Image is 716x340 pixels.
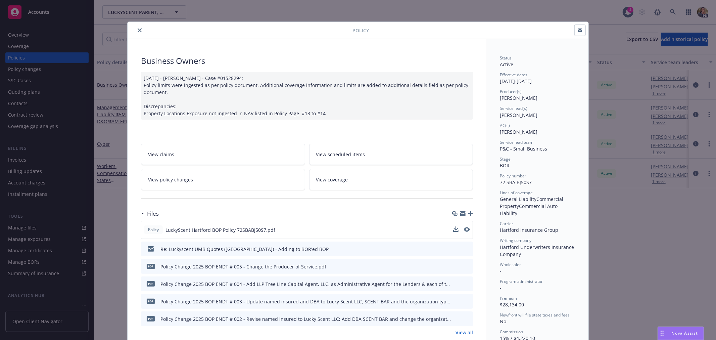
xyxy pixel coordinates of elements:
button: preview file [464,263,470,270]
div: Drag to move [658,327,666,340]
span: Commercial Auto Liability [500,203,559,216]
span: pdf [147,264,155,269]
span: Policy [147,227,160,233]
a: View policy changes [141,169,305,190]
span: View coverage [316,176,348,183]
span: Newfront will file state taxes and fees [500,312,570,318]
span: Premium [500,295,517,301]
button: preview file [464,227,470,232]
span: Active [500,61,513,68]
div: [DATE] - [DATE] [500,72,575,85]
span: No [500,318,506,325]
span: View scheduled items [316,151,365,158]
span: Hartford Insurance Group [500,227,558,233]
span: Producer(s) [500,89,522,94]
span: pdf [147,316,155,321]
button: download file [453,226,459,232]
div: Policy Change 2025 BOP ENDT # 005 - Change the Producer of Service.pdf [160,263,326,270]
span: General Liability [500,196,536,202]
button: download file [454,315,459,323]
span: pdf [147,299,155,304]
span: Stage [500,156,511,162]
span: Service lead team [500,139,533,145]
span: pdf [147,281,155,286]
span: P&C - Small Business [500,145,547,152]
span: AC(s) [500,123,510,128]
span: Commercial Property [500,196,565,209]
button: download file [454,298,459,305]
h3: Files [147,209,159,218]
span: [PERSON_NAME] [500,112,537,118]
div: Policy Change 2025 BOP ENDT # 004 - Add LLP Tree Line Capital Agent, LLC, as Administrative Agent... [160,281,451,288]
span: Policy number [500,173,526,179]
button: preview file [464,226,470,233]
button: download file [454,263,459,270]
span: [PERSON_NAME] [500,129,537,135]
div: Policy Change 2025 BOP ENDT # 002 - Revise named insured to Lucky Scent LLC; Add DBA SCENT BAR an... [160,315,451,323]
button: preview file [464,298,470,305]
span: Lines of coverage [500,190,533,196]
span: Hartford Underwriters Insurance Company [500,244,575,257]
span: Program administrator [500,279,543,284]
span: Wholesaler [500,262,521,267]
span: Policy [352,27,369,34]
button: close [136,26,144,34]
div: Files [141,209,159,218]
div: Business Owners [141,55,473,67]
a: View claims [141,144,305,165]
div: Re: Luckyscent UMB Quotes ([GEOGRAPHIC_DATA]) - Adding to BOR'ed BOP [160,246,329,253]
span: [PERSON_NAME] [500,95,537,101]
a: View all [456,329,473,336]
button: Nova Assist [658,327,704,340]
div: Policy Change 2025 BOP ENDT # 003 - Update named insured and DBA to Lucky Scent LLC, SCENT BAR an... [160,298,451,305]
span: BOR [500,162,510,169]
div: [DATE] - [PERSON_NAME] - Case #01528294: Policy limits were ingested as per policy document. Addi... [141,72,473,120]
span: LuckyScent Hartford BOP Policy 72SBABJ50S7.pdf [165,226,275,233]
span: Carrier [500,221,513,226]
button: download file [454,281,459,288]
span: Status [500,55,512,61]
a: View coverage [309,169,473,190]
button: download file [453,226,459,233]
span: - [500,285,502,291]
span: 72 SBA BJ50S7 [500,179,532,185]
span: Service lead(s) [500,105,527,111]
button: download file [454,246,459,253]
span: - [500,268,502,274]
button: preview file [464,246,470,253]
span: Commission [500,329,523,335]
button: preview file [464,281,470,288]
span: Effective dates [500,72,527,78]
span: $28,134.00 [500,301,524,308]
span: Nova Assist [672,330,698,336]
span: View claims [148,151,174,158]
button: preview file [464,315,470,323]
span: Writing company [500,238,531,243]
a: View scheduled items [309,144,473,165]
span: View policy changes [148,176,193,183]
